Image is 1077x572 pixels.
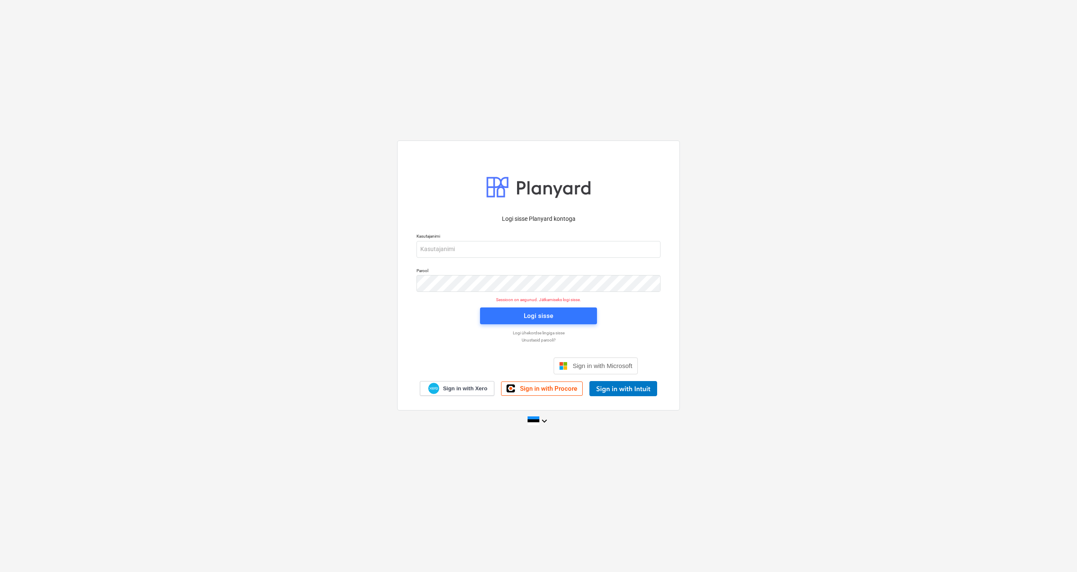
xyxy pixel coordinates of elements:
[416,241,661,258] input: Kasutajanimi
[412,330,665,336] a: Logi ühekordse lingiga sisse
[501,381,583,396] a: Sign in with Procore
[573,362,632,369] span: Sign in with Microsoft
[559,362,568,370] img: Microsoft logo
[428,383,439,394] img: Xero logo
[412,337,665,343] a: Unustasid parooli?
[524,310,553,321] div: Logi sisse
[480,307,597,324] button: Logi sisse
[1035,532,1077,572] iframe: Chat Widget
[439,357,547,375] div: Logi sisse Google’i kontoga. Avaneb uuel vahelehel
[443,385,487,392] span: Sign in with Xero
[416,233,661,241] p: Kasutajanimi
[420,381,495,396] a: Sign in with Xero
[416,268,661,275] p: Parool
[416,214,661,223] p: Logi sisse Planyard kontoga
[539,416,549,426] i: keyboard_arrow_down
[411,297,666,302] p: Sessioon on aegunud. Jätkamiseks logi sisse.
[435,357,551,375] iframe: Sisselogimine Google'i nupu abil
[520,385,577,392] span: Sign in with Procore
